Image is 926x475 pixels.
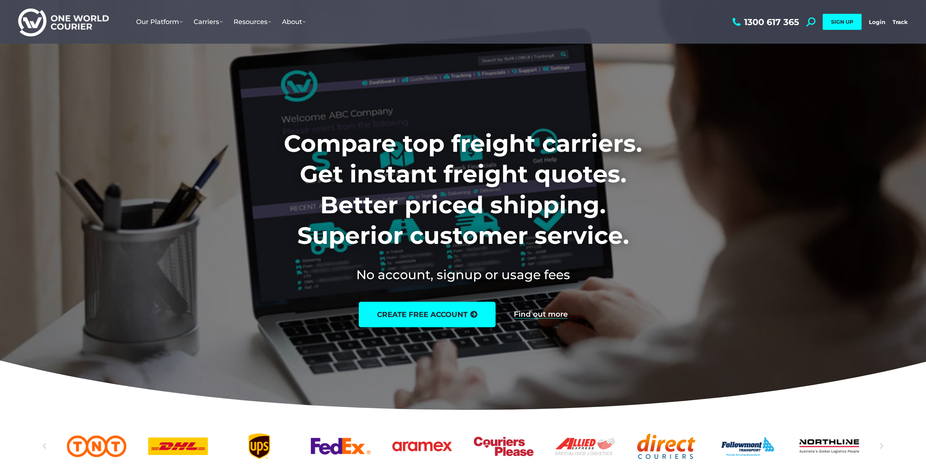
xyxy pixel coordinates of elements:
h1: Compare top freight carriers. Get instant freight quotes. Better priced shipping. Superior custom... [236,128,690,251]
a: Northline logo [799,434,859,459]
span: SIGN UP [831,19,853,25]
div: 6 / 25 [392,434,452,459]
span: Carriers [194,18,223,26]
div: 8 / 25 [555,434,615,459]
a: Followmont transoirt web logo [718,434,778,459]
a: Aramex_logo [392,434,452,459]
a: DHl logo [148,434,208,459]
a: Carriers [188,11,228,33]
div: Slides [67,434,859,459]
span: About [282,18,306,26]
a: UPS logo [230,434,289,459]
h2: No account, signup or usage fees [236,266,690,284]
div: 10 / 25 [718,434,778,459]
span: Our Platform [136,18,183,26]
div: 3 / 25 [148,434,208,459]
a: Track [893,19,908,25]
a: Direct Couriers logo [636,434,696,459]
span: Resources [234,18,271,26]
a: create free account [359,302,496,327]
a: SIGN UP [823,14,862,30]
div: 5 / 25 [311,434,371,459]
div: 9 / 25 [636,434,696,459]
img: One World Courier [18,7,109,37]
a: Allied Express logo [555,434,615,459]
a: FedEx logo [311,434,371,459]
div: 7 / 25 [474,434,533,459]
div: 11 / 25 [799,434,859,459]
a: Find out more [514,310,568,318]
a: Login [869,19,885,25]
div: 2 / 25 [67,434,127,459]
a: About [277,11,311,33]
a: Our Platform [131,11,188,33]
a: TNT logo Australian freight company [67,434,127,459]
a: Couriers Please logo [474,434,533,459]
a: Resources [228,11,277,33]
div: 4 / 25 [230,434,289,459]
a: 1300 617 365 [731,17,799,27]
